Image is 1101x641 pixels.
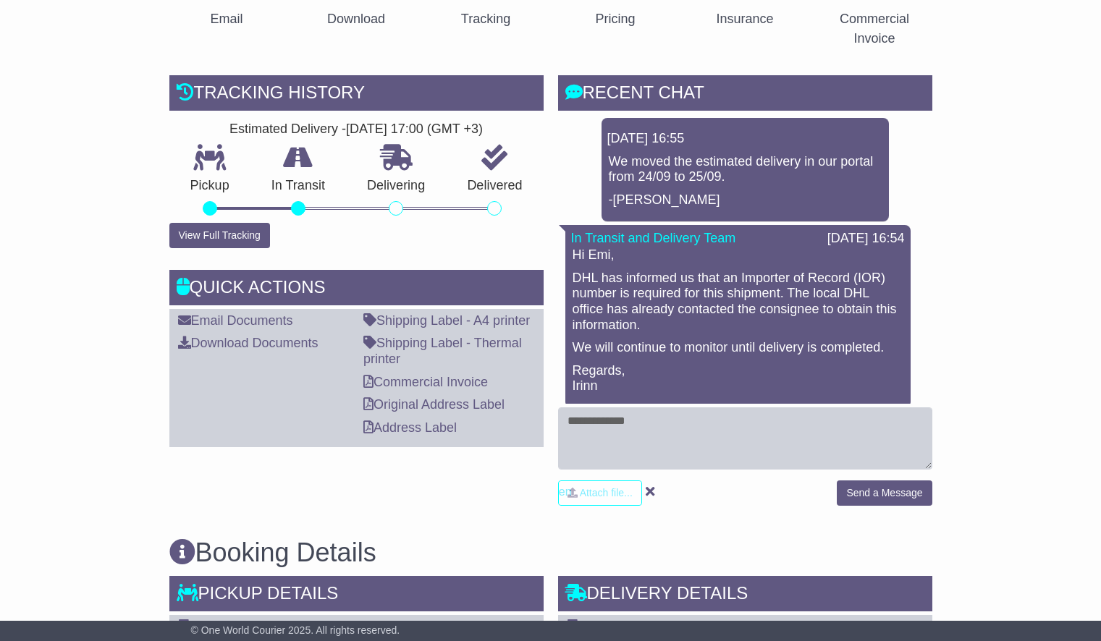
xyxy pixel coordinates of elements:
[363,336,522,366] a: Shipping Label - Thermal printer
[363,397,505,412] a: Original Address Label
[609,192,882,208] p: -[PERSON_NAME]
[169,223,270,248] button: View Full Tracking
[558,75,932,114] div: RECENT CHAT
[169,538,932,567] h3: Booking Details
[716,9,773,29] div: Insurance
[327,9,385,29] div: Download
[191,624,400,636] span: © One World Courier 2025. All rights reserved.
[178,313,293,328] a: Email Documents
[573,340,903,356] p: We will continue to monitor until delivery is completed.
[573,271,903,333] p: DHL has informed us that an Importer of Record (IOR) number is required for this shipment. The lo...
[250,178,346,194] p: In Transit
[573,247,903,263] p: Hi Emi,
[558,576,932,615] div: Delivery Details
[609,154,882,185] p: We moved the estimated delivery in our portal from 24/09 to 25/09.
[573,363,903,394] p: Regards, Irinn
[827,9,923,48] div: Commercial Invoice
[363,313,530,328] a: Shipping Label - A4 printer
[169,75,544,114] div: Tracking history
[210,9,242,29] div: Email
[571,231,736,245] a: In Transit and Delivery Team
[169,122,544,137] div: Estimated Delivery -
[363,375,488,389] a: Commercial Invoice
[837,480,932,506] button: Send a Message
[587,619,694,634] span: [PERSON_NAME]
[346,122,483,137] div: [DATE] 17:00 (GMT +3)
[827,231,905,247] div: [DATE] 16:54
[169,270,544,309] div: Quick Actions
[607,131,883,147] div: [DATE] 16:55
[446,178,543,194] p: Delivered
[595,9,635,29] div: Pricing
[198,619,305,634] span: Mermaid's Garden
[169,178,250,194] p: Pickup
[169,576,544,615] div: Pickup Details
[363,420,457,435] a: Address Label
[461,9,510,29] div: Tracking
[178,336,319,350] a: Download Documents
[346,178,446,194] p: Delivering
